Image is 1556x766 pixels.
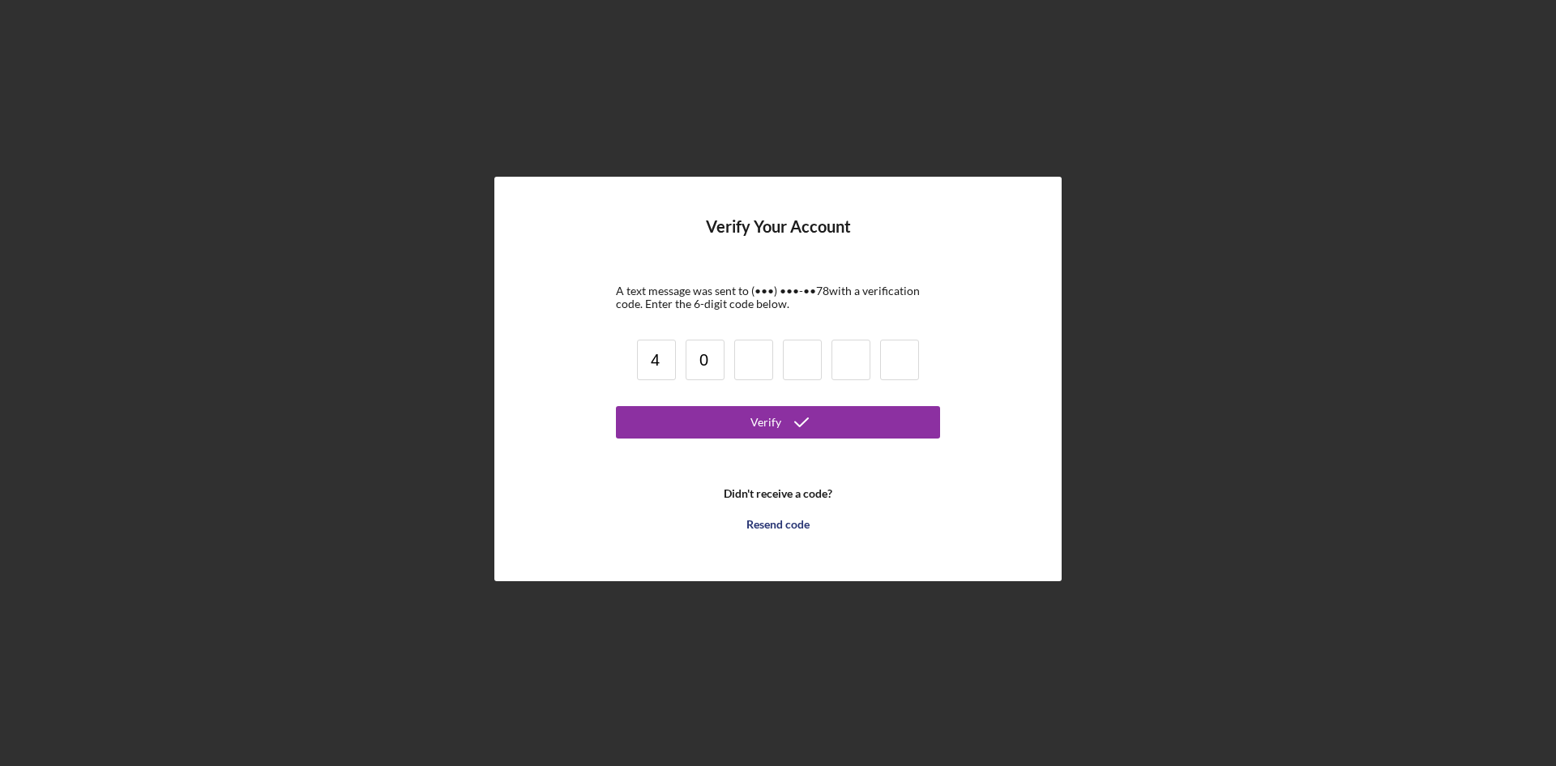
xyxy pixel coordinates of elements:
div: Verify [750,406,781,439]
div: A text message was sent to (•••) •••-•• 78 with a verification code. Enter the 6-digit code below. [616,285,940,310]
button: Verify [616,406,940,439]
div: Resend code [746,508,810,541]
b: Didn't receive a code? [724,487,832,500]
h4: Verify Your Account [706,217,851,260]
button: Resend code [616,508,940,541]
